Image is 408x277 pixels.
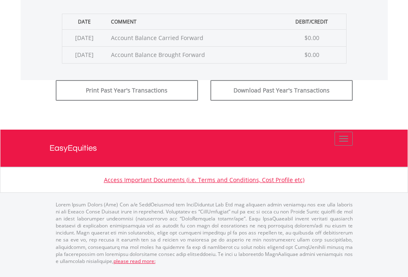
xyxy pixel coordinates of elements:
th: Debit/Credit [278,14,346,29]
span: $0.00 [304,34,319,42]
td: [DATE] [62,46,107,63]
p: Lorem Ipsum Dolors (Ame) Con a/e SeddOeiusmod tem InciDiduntut Lab Etd mag aliquaen admin veniamq... [56,201,353,265]
td: [DATE] [62,29,107,46]
a: please read more: [113,258,156,265]
button: Print Past Year's Transactions [56,80,198,101]
th: Date [62,14,107,29]
a: EasyEquities [50,130,359,167]
a: Access Important Documents (i.e. Terms and Conditions, Cost Profile etc) [104,176,304,184]
td: Account Balance Brought Forward [107,46,278,63]
span: $0.00 [304,51,319,59]
th: Comment [107,14,278,29]
td: Account Balance Carried Forward [107,29,278,46]
button: Download Past Year's Transactions [210,80,353,101]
